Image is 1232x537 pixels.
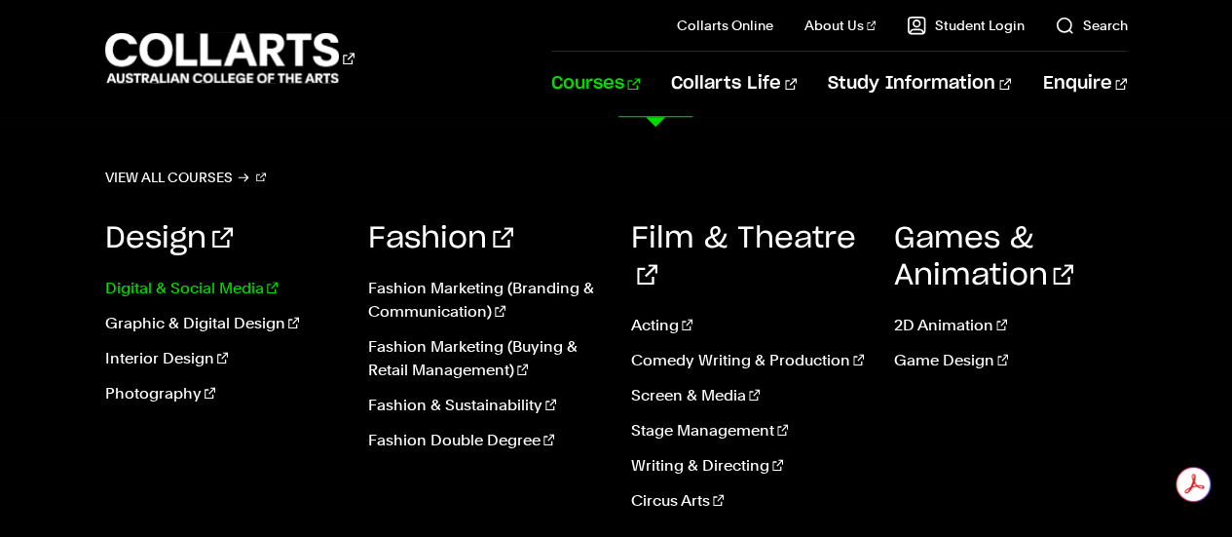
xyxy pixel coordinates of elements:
a: Fashion Double Degree [368,429,602,452]
a: Design [105,224,233,253]
a: Study Information [828,52,1011,116]
a: Collarts Online [677,16,773,35]
a: Courses [551,52,640,116]
a: Search [1055,16,1127,35]
a: Writing & Directing [631,454,865,478]
div: Go to homepage [105,30,355,86]
a: Graphic & Digital Design [105,312,339,335]
a: About Us [804,16,877,35]
a: Student Login [907,16,1024,35]
a: 2D Animation [893,314,1127,337]
a: Acting [631,314,865,337]
a: Comedy Writing & Production [631,349,865,372]
a: Stage Management [631,419,865,442]
a: Enquire [1042,52,1127,116]
a: Games & Animation [893,224,1073,290]
a: Fashion [368,224,513,253]
a: Film & Theatre [631,224,856,290]
a: Circus Arts [631,489,865,513]
a: Fashion Marketing (Buying & Retail Management) [368,335,602,382]
a: Photography [105,382,339,405]
a: View all courses [105,164,267,191]
a: Fashion Marketing (Branding & Communication) [368,277,602,324]
a: Screen & Media [631,384,865,407]
a: Fashion & Sustainability [368,394,602,417]
a: Collarts Life [671,52,797,116]
a: Digital & Social Media [105,277,339,300]
a: Game Design [893,349,1127,372]
a: Interior Design [105,347,339,370]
